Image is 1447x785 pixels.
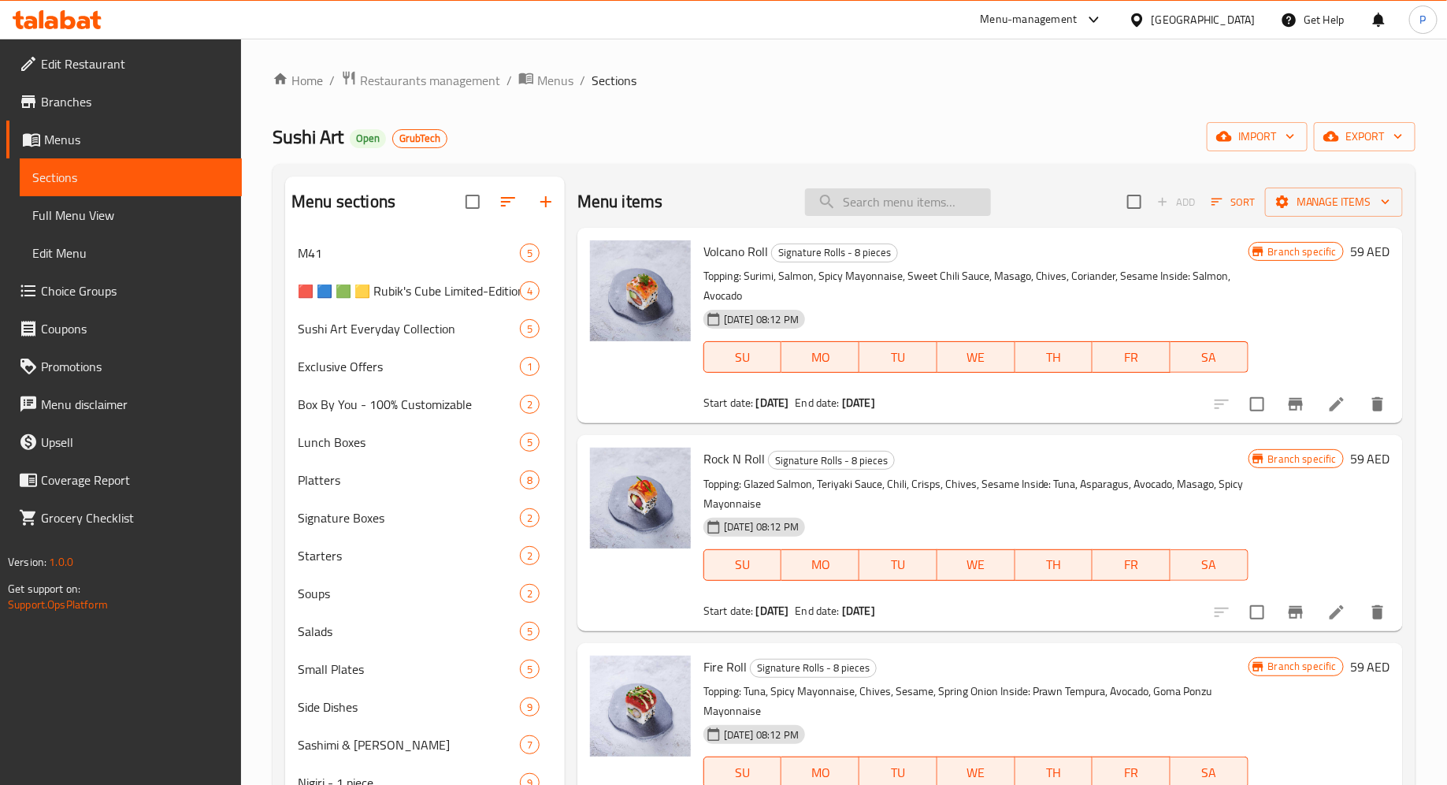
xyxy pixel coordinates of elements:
span: Coupons [41,319,229,338]
span: Sushi Art [273,119,343,154]
a: Coupons [6,310,242,348]
div: 🟥 🟦 🟩 🟨 Rubik's Cube Limited-Edition [298,281,520,300]
span: 7 [521,738,539,753]
span: Side Dishes [298,698,520,716]
button: export [1314,122,1415,151]
b: [DATE] [756,392,789,413]
button: FR [1093,549,1171,581]
li: / [506,71,512,90]
div: Open [350,129,386,148]
a: Home [273,71,323,90]
span: TH [1022,761,1087,784]
div: Lunch Boxes5 [285,423,565,461]
span: Signature Boxes [298,508,520,527]
div: items [520,357,540,376]
span: Manage items [1278,192,1390,212]
div: Signature Boxes2 [285,499,565,537]
span: 1 [521,359,539,374]
button: FR [1093,341,1171,373]
span: [DATE] 08:12 PM [718,519,805,534]
span: 5 [521,435,539,450]
span: Sections [32,168,229,187]
span: Get support on: [8,579,80,599]
b: [DATE] [842,392,875,413]
span: 2 [521,511,539,526]
span: [DATE] 08:12 PM [718,727,805,742]
span: Signature Rolls - 8 pieces [772,244,897,262]
a: Edit menu item [1327,395,1346,414]
span: 4 [521,284,539,299]
a: Edit Menu [20,234,242,272]
a: Edit menu item [1327,603,1346,622]
button: SA [1171,341,1249,373]
span: Promotions [41,357,229,376]
span: End date: [796,392,840,413]
div: Small Plates [298,660,520,679]
div: items [520,319,540,338]
span: Select section [1118,185,1151,218]
button: TH [1015,341,1093,373]
div: items [520,622,540,641]
span: FR [1099,346,1164,369]
div: items [520,281,540,300]
img: Volcano Roll [590,240,691,341]
div: items [520,698,540,716]
a: Sections [20,158,242,196]
span: Branch specific [1262,452,1343,467]
a: Promotions [6,348,242,385]
span: Sushi Art Everyday Collection [298,319,520,338]
li: / [329,71,335,90]
span: MO [788,761,853,784]
span: 9 [521,700,539,715]
span: Select to update [1241,388,1274,421]
span: Menu disclaimer [41,395,229,414]
h6: 59 AED [1350,240,1390,262]
div: Platters8 [285,461,565,499]
a: Menus [518,70,573,91]
b: [DATE] [842,601,875,621]
span: Branch specific [1262,659,1343,674]
a: Restaurants management [341,70,500,91]
img: Rock N Roll [590,448,691,549]
span: Branch specific [1262,244,1343,259]
button: MO [781,549,859,581]
a: Choice Groups [6,272,242,310]
span: P [1420,11,1427,28]
input: search [805,188,991,216]
span: Select to update [1241,596,1274,629]
span: TU [866,761,931,784]
span: TH [1022,553,1087,576]
span: Edit Menu [32,244,229,262]
a: Coverage Report [6,461,242,499]
span: Signature Rolls - 8 pieces [751,659,876,677]
div: items [520,735,540,754]
h6: 59 AED [1350,448,1390,470]
a: Support.OpsPlatform [8,594,108,615]
button: Branch-specific-item [1277,593,1315,631]
div: [GEOGRAPHIC_DATA] [1152,11,1256,28]
span: 2 [521,397,539,412]
span: WE [944,761,1009,784]
span: Volcano Roll [703,240,768,263]
div: items [520,508,540,527]
span: SA [1177,553,1242,576]
h6: 59 AED [1350,656,1390,678]
span: GrubTech [393,132,447,145]
a: Menus [6,121,242,158]
h2: Menu sections [291,190,395,214]
span: SA [1177,346,1242,369]
img: Fire Roll [590,656,691,757]
span: M41 [298,244,520,262]
div: M415 [285,234,565,272]
span: Salads [298,622,520,641]
a: Upsell [6,423,242,461]
span: Platters [298,471,520,489]
span: FR [1099,761,1164,784]
span: 2 [521,586,539,601]
span: Sections [592,71,636,90]
a: Menu disclaimer [6,385,242,423]
div: items [520,660,540,679]
span: Menus [537,71,573,90]
button: Sort [1208,190,1259,214]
